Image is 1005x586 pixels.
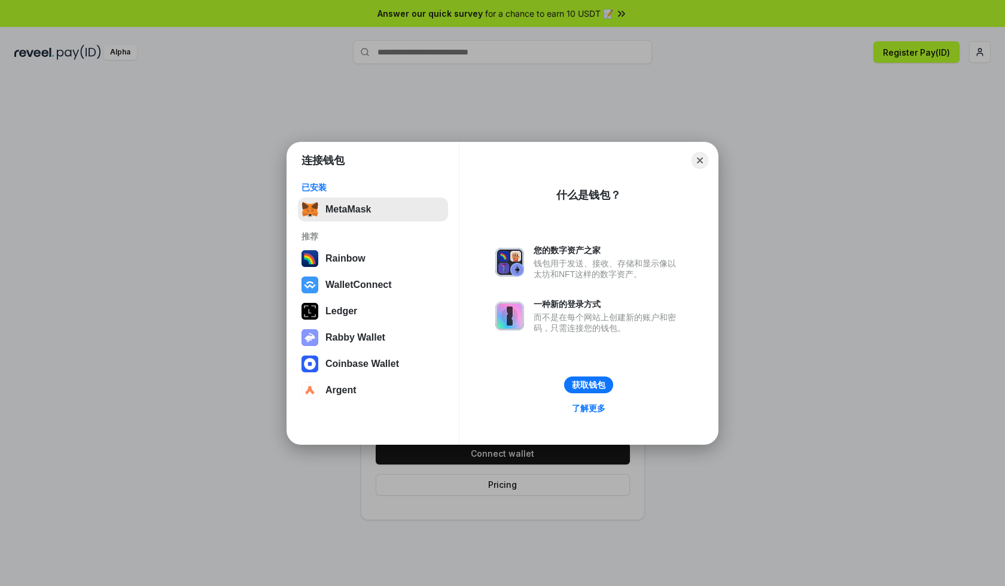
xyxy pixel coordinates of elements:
[564,377,613,393] button: 获取钱包
[301,303,318,320] img: svg+xml,%3Csvg%20xmlns%3D%22http%3A%2F%2Fwww.w3.org%2F2000%2Fsvg%22%20width%3D%2228%22%20height%3...
[301,382,318,399] img: svg+xml,%3Csvg%20width%3D%2228%22%20height%3D%2228%22%20viewBox%3D%220%200%2028%2028%22%20fill%3D...
[301,329,318,346] img: svg+xml,%3Csvg%20xmlns%3D%22http%3A%2F%2Fwww.w3.org%2F2000%2Fsvg%22%20fill%3D%22none%22%20viewBox...
[572,403,605,414] div: 了解更多
[325,253,366,264] div: Rainbow
[565,400,613,416] a: 了解更多
[534,312,682,333] div: 而不是在每个网站上创建新的账户和密码，只需连接您的钱包。
[301,231,444,242] div: 推荐
[325,204,371,215] div: MetaMask
[325,306,357,317] div: Ledger
[298,352,448,376] button: Coinbase Wallet
[495,248,524,277] img: svg+xml,%3Csvg%20xmlns%3D%22http%3A%2F%2Fwww.w3.org%2F2000%2Fsvg%22%20fill%3D%22none%22%20viewBox...
[325,332,385,343] div: Rabby Wallet
[692,152,708,169] button: Close
[325,385,357,396] div: Argent
[495,302,524,330] img: svg+xml,%3Csvg%20xmlns%3D%22http%3A%2F%2Fwww.w3.org%2F2000%2Fsvg%22%20fill%3D%22none%22%20viewBox...
[534,299,682,309] div: 一种新的登录方式
[298,378,448,402] button: Argent
[301,201,318,218] img: svg+xml,%3Csvg%20fill%3D%22none%22%20height%3D%2233%22%20viewBox%3D%220%200%2035%2033%22%20width%...
[556,188,621,202] div: 什么是钱包？
[301,182,444,193] div: 已安装
[301,250,318,267] img: svg+xml,%3Csvg%20width%3D%22120%22%20height%3D%22120%22%20viewBox%3D%220%200%20120%20120%22%20fil...
[298,273,448,297] button: WalletConnect
[301,277,318,293] img: svg+xml,%3Csvg%20width%3D%2228%22%20height%3D%2228%22%20viewBox%3D%220%200%2028%2028%22%20fill%3D...
[301,153,345,168] h1: 连接钱包
[325,280,392,290] div: WalletConnect
[301,356,318,372] img: svg+xml,%3Csvg%20width%3D%2228%22%20height%3D%2228%22%20viewBox%3D%220%200%2028%2028%22%20fill%3D...
[298,299,448,323] button: Ledger
[534,258,682,280] div: 钱包用于发送、接收、存储和显示像以太坊和NFT这样的数字资产。
[298,247,448,271] button: Rainbow
[298,326,448,350] button: Rabby Wallet
[325,359,399,369] div: Coinbase Wallet
[534,245,682,256] div: 您的数字资产之家
[298,198,448,221] button: MetaMask
[572,379,605,390] div: 获取钱包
